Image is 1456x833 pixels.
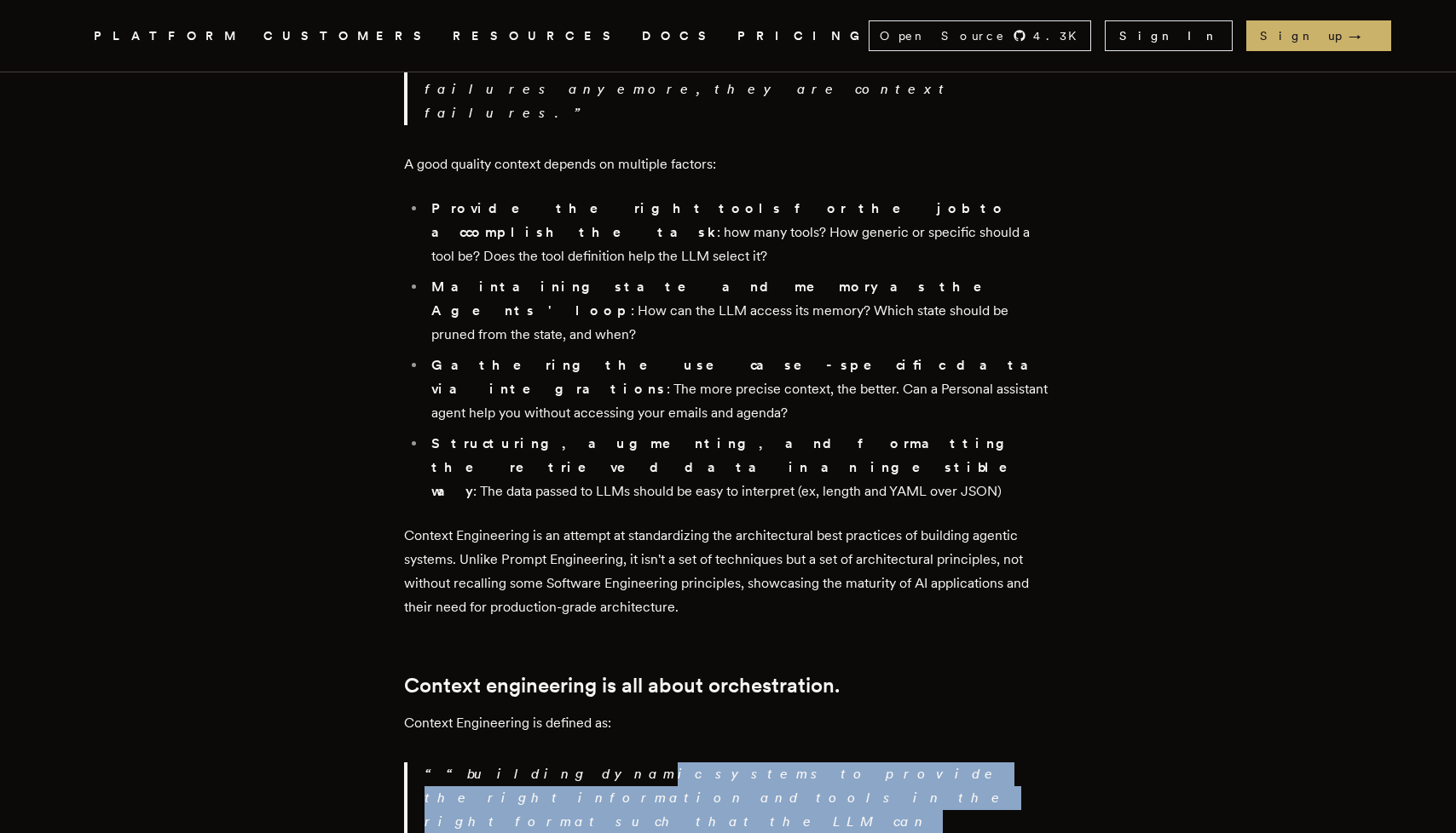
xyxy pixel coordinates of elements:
a: PRICING [737,26,869,47]
span: → [1349,27,1378,44]
a: Sign In [1105,20,1233,51]
li: : How can the LLM access its memory? Which state should be pruned from the state, and when? [426,275,1052,347]
strong: Gathering the use case-specific data via integrations [431,357,1049,397]
p: A good quality context depends on multiple factors: [404,152,1052,176]
h2: Context engineering is all about orchestration. [404,674,1052,698]
p: Context Engineering is defined as: [404,711,1052,735]
p: Context Engineering is an attempt at standardizing the architectural best practices of building a... [404,524,1052,619]
strong: Maintaining state and memory as the Agents ' loop [431,279,1006,319]
li: : The more precise context, the better. Can a Personal assistant agent help you without accessing... [426,353,1052,425]
strong: Structuring, augmenting, and formatting the retrieved data in an ingestible way [431,435,1031,499]
button: PLATFORM [94,26,243,47]
button: RESOURCES [453,26,621,47]
span: Open Source [880,27,1006,44]
li: : The data passed to LLMs should be easy to interpret (ex, length and YAML over JSON) [426,432,1052,503]
a: Sign up [1246,20,1391,51]
span: 4.3 K [1033,27,1087,44]
a: DOCS [642,26,717,47]
strong: Provide the right tools for the job to accomplish the task [431,200,1007,240]
a: CUSTOMERS [263,26,432,47]
li: : how many tools? How generic or specific should a tool be? Does the tool definition help the LLM... [426,197,1052,268]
